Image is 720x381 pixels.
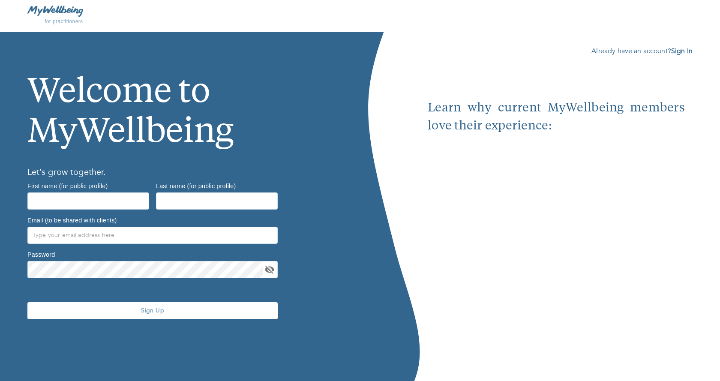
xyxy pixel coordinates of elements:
[45,18,83,24] span: for practitioners
[263,263,276,276] button: toggle password visibility
[27,183,108,189] label: First name (for public profile)
[27,227,278,244] input: Type your email address here
[428,135,685,328] iframe: Embedded youtube
[27,46,333,153] h1: Welcome to MyWellbeing
[428,99,685,135] p: Learn why current MyWellbeing members love their experience:
[156,183,236,189] label: Last name (for public profile)
[27,165,333,179] h6: Let’s grow together.
[31,306,274,315] span: Sign Up
[671,46,693,56] a: Sign In
[27,217,117,223] label: Email (to be shared with clients)
[420,46,693,56] p: Already have an account?
[27,251,55,257] label: Password
[27,6,83,16] img: MyWellbeing
[27,302,278,319] button: Sign Up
